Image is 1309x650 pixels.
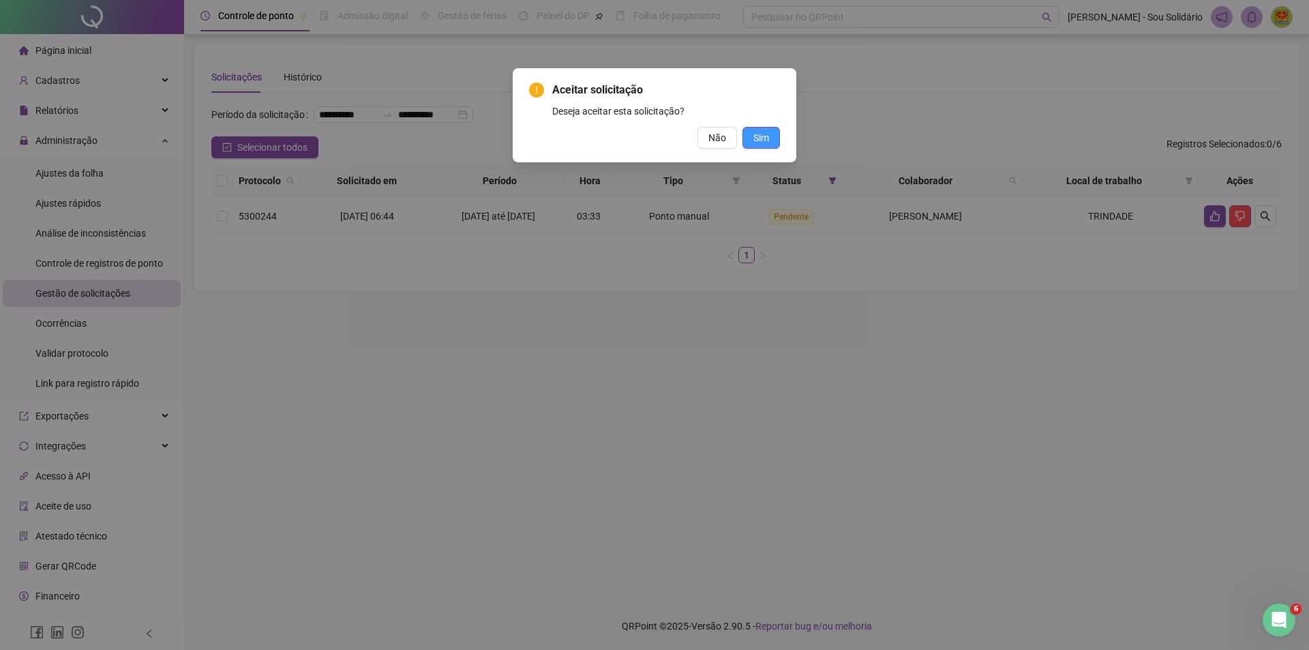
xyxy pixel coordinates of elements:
span: 6 [1291,604,1302,615]
button: Sim [742,127,780,149]
button: Não [697,127,737,149]
span: exclamation-circle [529,83,544,98]
div: Deseja aceitar esta solicitação? [552,104,780,119]
iframe: Intercom live chat [1263,604,1295,636]
span: Sim [753,130,769,145]
span: Aceitar solicitação [552,82,780,98]
span: Não [708,130,726,145]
